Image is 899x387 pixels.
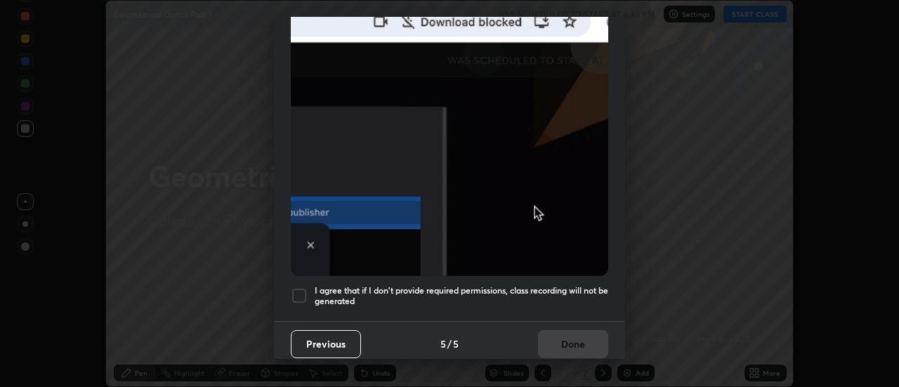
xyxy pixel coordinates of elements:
[315,285,608,307] h5: I agree that if I don't provide required permissions, class recording will not be generated
[291,330,361,358] button: Previous
[440,336,446,351] h4: 5
[447,336,452,351] h4: /
[453,336,459,351] h4: 5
